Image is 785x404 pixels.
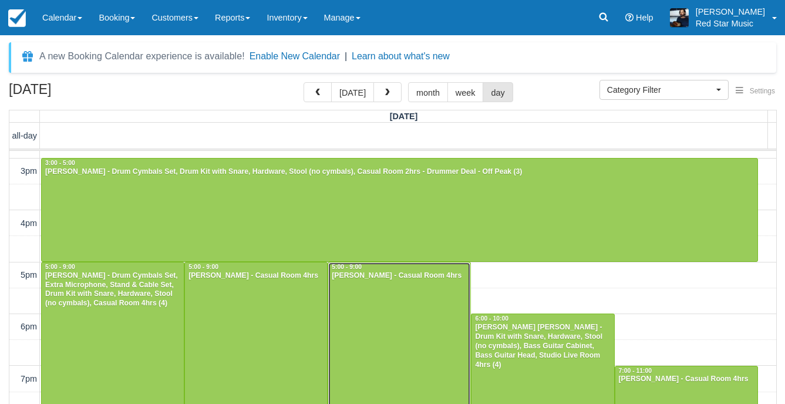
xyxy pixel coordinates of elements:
a: 3:00 - 5:00[PERSON_NAME] - Drum Cymbals Set, Drum Kit with Snare, Hardware, Stool (no cymbals), C... [41,158,758,262]
span: 5:00 - 9:00 [188,264,218,270]
span: 7:00 - 11:00 [619,368,652,374]
span: 7pm [21,374,37,383]
span: 5:00 - 9:00 [45,264,75,270]
button: week [447,82,484,102]
div: [PERSON_NAME] - Drum Cymbals Set, Extra Microphone, Stand & Cable Set, Drum Kit with Snare, Hardw... [45,271,181,309]
span: [DATE] [390,112,418,121]
div: [PERSON_NAME] - Casual Room 4hrs [188,271,324,281]
div: [PERSON_NAME] - Casual Room 4hrs [331,271,467,281]
span: 3pm [21,166,37,176]
img: A1 [670,8,689,27]
span: all-day [12,131,37,140]
i: Help [625,14,634,22]
button: day [483,82,513,102]
div: [PERSON_NAME] [PERSON_NAME] - Drum Kit with Snare, Hardware, Stool (no cymbals), Bass Guitar Cabi... [474,323,611,369]
div: [PERSON_NAME] - Drum Cymbals Set, Drum Kit with Snare, Hardware, Stool (no cymbals), Casual Room ... [45,167,754,177]
span: 6pm [21,322,37,331]
button: month [408,82,448,102]
p: Red Star Music [696,18,765,29]
button: Enable New Calendar [250,51,340,62]
button: Settings [729,83,782,100]
a: Learn about what's new [352,51,450,61]
span: Settings [750,87,775,95]
p: [PERSON_NAME] [696,6,765,18]
button: Category Filter [599,80,729,100]
span: 6:00 - 10:00 [475,315,508,322]
span: 5:00 - 9:00 [332,264,362,270]
img: checkfront-main-nav-mini-logo.png [8,9,26,27]
span: 5pm [21,270,37,280]
span: Category Filter [607,84,713,96]
div: A new Booking Calendar experience is available! [39,49,245,63]
button: [DATE] [331,82,374,102]
span: 3:00 - 5:00 [45,160,75,166]
span: 4pm [21,218,37,228]
span: | [345,51,347,61]
span: Help [636,13,653,22]
h2: [DATE] [9,82,157,104]
div: [PERSON_NAME] - Casual Room 4hrs [618,375,754,384]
